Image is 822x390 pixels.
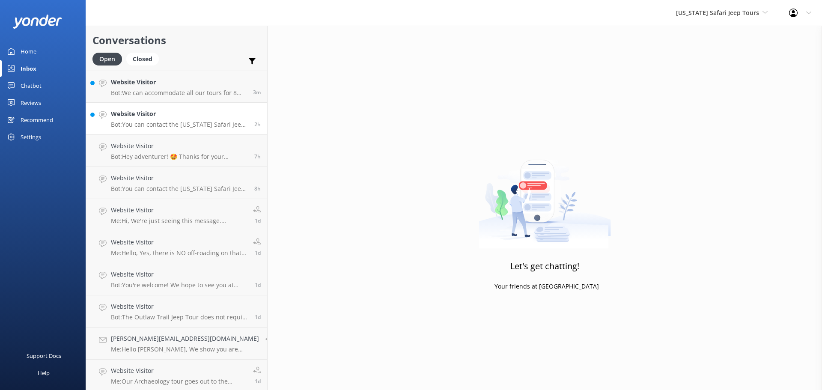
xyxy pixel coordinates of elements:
[21,94,41,111] div: Reviews
[126,53,159,65] div: Closed
[676,9,759,17] span: [US_STATE] Safari Jeep Tours
[111,121,248,128] p: Bot: You can contact the [US_STATE] Safari Jeep Tours team at [PHONE_NUMBER] or email [EMAIL_ADDR...
[111,270,248,279] h4: Website Visitor
[111,77,247,87] h4: Website Visitor
[111,217,247,225] p: Me: Hi, We're just seeing this message. Hopefully you called in or selected something from online...
[21,60,36,77] div: Inbox
[255,281,261,289] span: Aug 30 2025 11:32am (UTC -07:00) America/Phoenix
[111,205,247,215] h4: Website Visitor
[21,43,36,60] div: Home
[111,334,259,343] h4: [PERSON_NAME][EMAIL_ADDRESS][DOMAIN_NAME]
[111,281,248,289] p: Bot: You're welcome! We hope to see you at [US_STATE] Safari Jeep Tours soon!
[111,185,248,193] p: Bot: You can contact the [US_STATE] Safari Jeep Tours team at [PHONE_NUMBER] or email [EMAIL_ADDR...
[86,199,267,231] a: Website VisitorMe:Hi, We're just seeing this message. Hopefully you called in or selected somethi...
[255,313,261,321] span: Aug 30 2025 10:57am (UTC -07:00) America/Phoenix
[111,89,247,97] p: Bot: We can accommodate all our tours for 8 people. The choice of tour will depend on how rugged ...
[111,153,248,161] p: Bot: Hey adventurer! 🤩 Thanks for your message, we'll get back to you as soon as we can. You're a...
[254,153,261,160] span: Aug 31 2025 09:28am (UTC -07:00) America/Phoenix
[92,54,126,63] a: Open
[86,71,267,103] a: Website VisitorBot:We can accommodate all our tours for 8 people. The choice of tour will depend ...
[27,347,61,364] div: Support Docs
[38,364,50,381] div: Help
[255,217,261,224] span: Aug 30 2025 04:39pm (UTC -07:00) America/Phoenix
[86,135,267,167] a: Website VisitorBot:Hey adventurer! 🤩 Thanks for your message, we'll get back to you as soon as we...
[510,259,579,273] h3: Let's get chatting!
[254,185,261,192] span: Aug 31 2025 08:14am (UTC -07:00) America/Phoenix
[21,111,53,128] div: Recommend
[111,238,247,247] h4: Website Visitor
[13,15,62,29] img: yonder-white-logo.png
[86,295,267,327] a: Website VisitorBot:The Outlaw Trail Jeep Tour does not require hiking. It is an off-road adventur...
[255,249,261,256] span: Aug 30 2025 04:38pm (UTC -07:00) America/Phoenix
[111,366,247,375] h4: Website Visitor
[21,77,42,94] div: Chatbot
[92,53,122,65] div: Open
[126,54,163,63] a: Closed
[86,167,267,199] a: Website VisitorBot:You can contact the [US_STATE] Safari Jeep Tours team at [PHONE_NUMBER] or ema...
[111,249,247,257] p: Me: Hello, Yes, there is NO off-roading on that tour only about 1 mile total walking between the ...
[111,345,259,353] p: Me: Hello [PERSON_NAME], We show you are booked for the Diamondback Tour at 8:30 on 9/1 with a ch...
[86,327,267,360] a: [PERSON_NAME][EMAIL_ADDRESS][DOMAIN_NAME]Me:Hello [PERSON_NAME], We show you are booked for the D...
[86,231,267,263] a: Website VisitorMe:Hello, Yes, there is NO off-roading on that tour only about 1 mile total walkin...
[254,121,261,128] span: Aug 31 2025 01:53pm (UTC -07:00) America/Phoenix
[86,103,267,135] a: Website VisitorBot:You can contact the [US_STATE] Safari Jeep Tours team at [PHONE_NUMBER] or ema...
[111,141,248,151] h4: Website Visitor
[111,109,248,119] h4: Website Visitor
[491,282,599,291] p: - Your friends at [GEOGRAPHIC_DATA]
[479,142,611,249] img: artwork of a man stealing a conversation from at giant smartphone
[86,263,267,295] a: Website VisitorBot:You're welcome! We hope to see you at [US_STATE] Safari Jeep Tours soon!1d
[92,32,261,48] h2: Conversations
[111,173,248,183] h4: Website Visitor
[253,89,261,96] span: Aug 31 2025 04:39pm (UTC -07:00) America/Phoenix
[21,128,41,146] div: Settings
[255,378,261,385] span: Aug 30 2025 08:17am (UTC -07:00) America/Phoenix
[111,302,248,311] h4: Website Visitor
[111,313,248,321] p: Bot: The Outlaw Trail Jeep Tour does not require hiking. It is an off-road adventure suitable for...
[111,378,247,385] p: Me: Our Archaeology tour goes out to the Palatki ancient ruins. - Thanks, NicK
